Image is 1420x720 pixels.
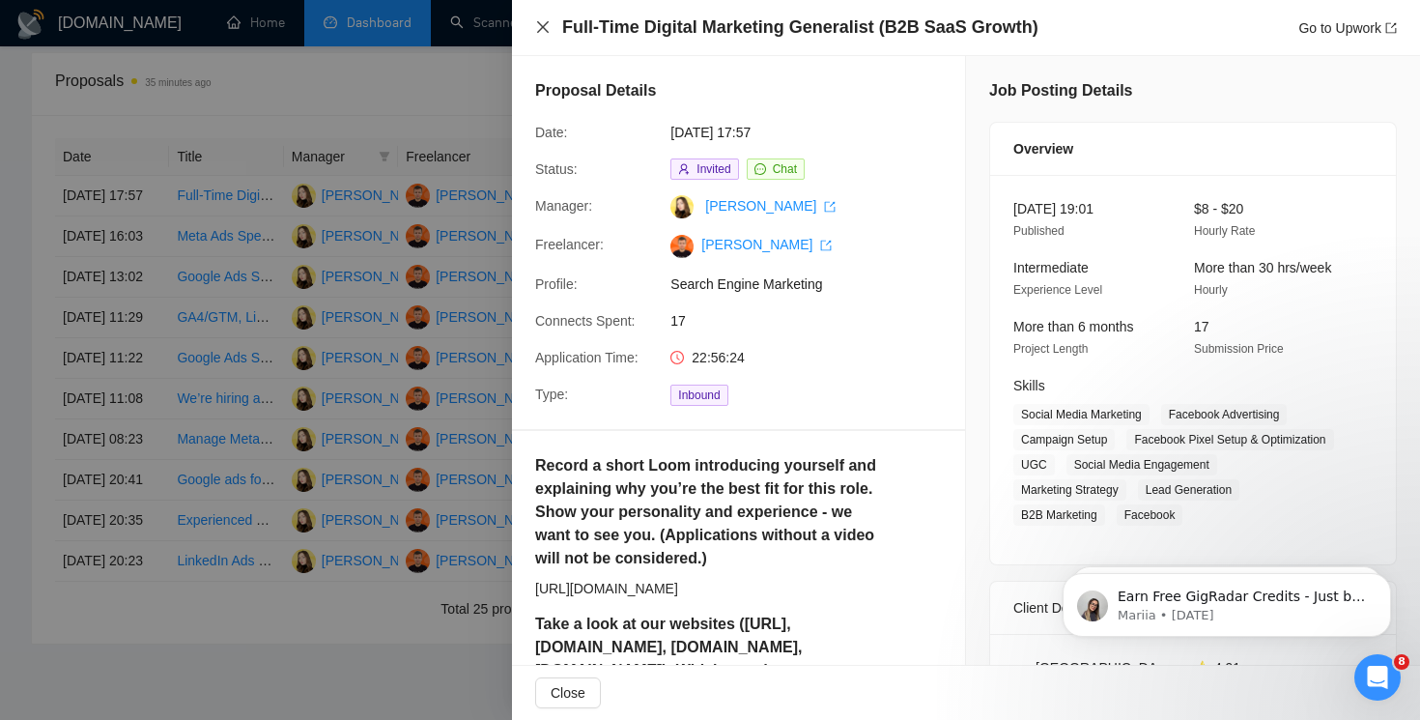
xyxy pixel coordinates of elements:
[1126,429,1333,450] span: Facebook Pixel Setup & Optimization
[1194,224,1255,238] span: Hourly Rate
[551,682,585,704] span: Close
[535,79,656,102] h5: Proposal Details
[1013,582,1373,634] div: Client Details
[535,313,636,329] span: Connects Spent:
[1385,22,1397,34] span: export
[1138,479,1239,501] span: Lead Generation
[1013,454,1055,475] span: UGC
[1298,20,1397,36] a: Go to Upworkexport
[670,385,727,406] span: Inbound
[1013,224,1065,238] span: Published
[1194,201,1243,216] span: $8 - $20
[1066,454,1217,475] span: Social Media Engagement
[535,19,551,36] button: Close
[535,454,881,570] h5: Record a short Loom introducing yourself and explaining why you’re the best fit for this role. Sh...
[1194,283,1228,297] span: Hourly
[1013,342,1088,356] span: Project Length
[1013,479,1126,501] span: Marketing Strategy
[692,350,745,365] span: 22:56:24
[773,162,797,176] span: Chat
[705,198,836,214] a: [PERSON_NAME] export
[535,350,639,365] span: Application Time:
[535,613,881,706] h5: Take a look at our websites ([URL], [DOMAIN_NAME], [DOMAIN_NAME], [DOMAIN_NAME]). Which one do yo...
[754,163,766,175] span: message
[535,237,604,252] span: Freelancer:
[1034,533,1420,668] iframe: Intercom notifications message
[1013,404,1150,425] span: Social Media Marketing
[1013,429,1115,450] span: Campaign Setup
[535,125,567,140] span: Date:
[1117,504,1183,526] span: Facebook
[1013,319,1134,334] span: More than 6 months
[1013,504,1105,526] span: B2B Marketing
[824,201,836,213] span: export
[535,276,578,292] span: Profile:
[1013,201,1093,216] span: [DATE] 19:01
[1194,342,1284,356] span: Submission Price
[1013,138,1073,159] span: Overview
[535,198,592,214] span: Manager:
[1013,378,1045,393] span: Skills
[1394,654,1409,670] span: 8
[535,578,942,599] div: [URL][DOMAIN_NAME]
[989,79,1132,102] h5: Job Posting Details
[535,161,578,177] span: Status:
[1194,260,1331,275] span: More than 30 hrs/week
[1161,404,1288,425] span: Facebook Advertising
[1013,283,1102,297] span: Experience Level
[670,274,960,295] span: Search Engine Marketing
[678,163,690,175] span: user-add
[670,351,684,364] span: clock-circle
[670,235,694,258] img: c14xhZlC-tuZVDV19vT9PqPao_mWkLBFZtPhMWXnAzD5A78GLaVOfmL__cgNkALhSq
[1354,654,1401,701] iframe: Intercom live chat
[535,677,601,708] button: Close
[696,162,730,176] span: Invited
[535,19,551,35] span: close
[535,387,568,402] span: Type:
[701,237,832,252] a: [PERSON_NAME] export
[1194,319,1209,334] span: 17
[820,240,832,251] span: export
[562,15,1038,40] h4: Full-Time Digital Marketing Generalist (B2B SaaS Growth)
[670,310,960,331] span: 17
[670,122,960,143] span: [DATE] 17:57
[1013,260,1089,275] span: Intermediate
